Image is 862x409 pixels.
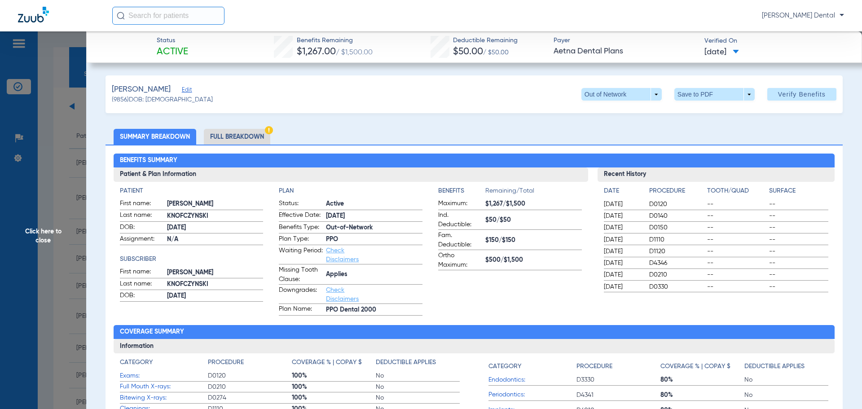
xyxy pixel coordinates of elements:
span: DOB: [120,291,164,302]
h4: Coverage % | Copay $ [292,358,362,367]
img: Search Icon [117,12,125,20]
span: Plan Name: [279,304,323,315]
span: [DATE] [604,282,642,291]
span: D1110 [649,235,704,244]
h3: Recent History [598,167,835,182]
span: Downgrades: [279,286,323,303]
h2: Benefits Summary [114,154,835,168]
span: Maximum: [438,199,482,210]
span: -- [707,282,766,291]
span: D4346 [649,259,704,268]
span: 100% [292,371,376,380]
span: -- [707,200,766,209]
app-breakdown-title: Subscriber [120,255,264,264]
span: $1,267/$1,500 [485,199,582,209]
span: -- [707,259,766,268]
span: Out-of-Network [326,223,422,233]
h4: Category [488,362,521,371]
span: Last name: [120,279,164,290]
span: Active [157,46,188,58]
h4: Deductible Applies [376,358,436,367]
h4: Category [120,358,153,367]
span: [DATE] [167,291,264,301]
h4: Procedure [208,358,244,367]
span: -- [707,270,766,279]
h4: Coverage % | Copay $ [660,362,730,371]
span: PPO Dental 2000 [326,305,422,315]
span: -- [769,223,828,232]
span: [DATE] [604,211,642,220]
span: Status: [279,199,323,210]
span: Assignment: [120,234,164,245]
h3: Patient & Plan Information [114,167,588,182]
span: Ortho Maximum: [438,251,482,270]
span: / $1,500.00 [336,49,373,56]
h4: Date [604,186,642,196]
button: Verify Benefits [767,88,836,101]
span: Exams: [120,371,208,381]
span: Full Mouth X-rays: [120,382,208,391]
span: Status [157,36,188,45]
li: Full Breakdown [204,129,270,145]
span: First name: [120,267,164,278]
span: -- [707,247,766,256]
span: D0120 [649,200,704,209]
span: -- [769,200,828,209]
span: Remaining/Total [485,186,582,199]
app-breakdown-title: Deductible Applies [744,358,828,374]
span: D0140 [649,211,704,220]
span: No [376,393,460,402]
img: Zuub Logo [18,7,49,22]
span: No [744,391,828,400]
app-breakdown-title: Category [120,358,208,370]
span: $500/$1,500 [485,255,582,265]
app-breakdown-title: Coverage % | Copay $ [292,358,376,370]
span: [DATE] [604,223,642,232]
span: $1,267.00 [297,47,336,57]
span: No [376,383,460,391]
app-breakdown-title: Tooth/Quad [707,186,766,199]
h4: Benefits [438,186,485,196]
a: Check Disclaimers [326,287,359,302]
span: -- [707,235,766,244]
span: PPO [326,235,422,244]
span: $50/$50 [485,215,582,225]
span: D0150 [649,223,704,232]
span: Deductible Remaining [453,36,518,45]
span: 80% [660,375,744,384]
span: Periodontics: [488,390,576,400]
span: 80% [660,391,744,400]
span: D1120 [649,247,704,256]
span: Verified On [704,36,848,46]
span: Waiting Period: [279,246,323,264]
span: [PERSON_NAME] [167,268,264,277]
span: Aetna Dental Plans [554,46,697,57]
span: First name: [120,199,164,210]
span: KNOFCZYNSKI [167,211,264,221]
span: Ind. Deductible: [438,211,482,229]
span: Edit [182,87,190,95]
app-breakdown-title: Coverage % | Copay $ [660,358,744,374]
a: Check Disclaimers [326,247,359,263]
span: / $50.00 [483,49,509,56]
span: $50.00 [453,47,483,57]
app-breakdown-title: Procedure [576,358,660,374]
span: [DATE] [167,223,264,233]
button: Save to PDF [674,88,755,101]
span: Missing Tooth Clause: [279,265,323,284]
span: KNOFCZYNSKI [167,280,264,289]
span: [DATE] [704,47,739,58]
span: Last name: [120,211,164,221]
img: Hazard [265,126,273,134]
span: [DATE] [326,211,422,221]
span: [DATE] [604,259,642,268]
span: 100% [292,393,376,402]
span: Bitewing X-rays: [120,393,208,403]
span: Benefits Type: [279,223,323,233]
span: D0330 [649,282,704,291]
span: D3330 [576,375,660,384]
span: No [744,375,828,384]
span: [DATE] [604,247,642,256]
iframe: Chat Widget [817,366,862,409]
